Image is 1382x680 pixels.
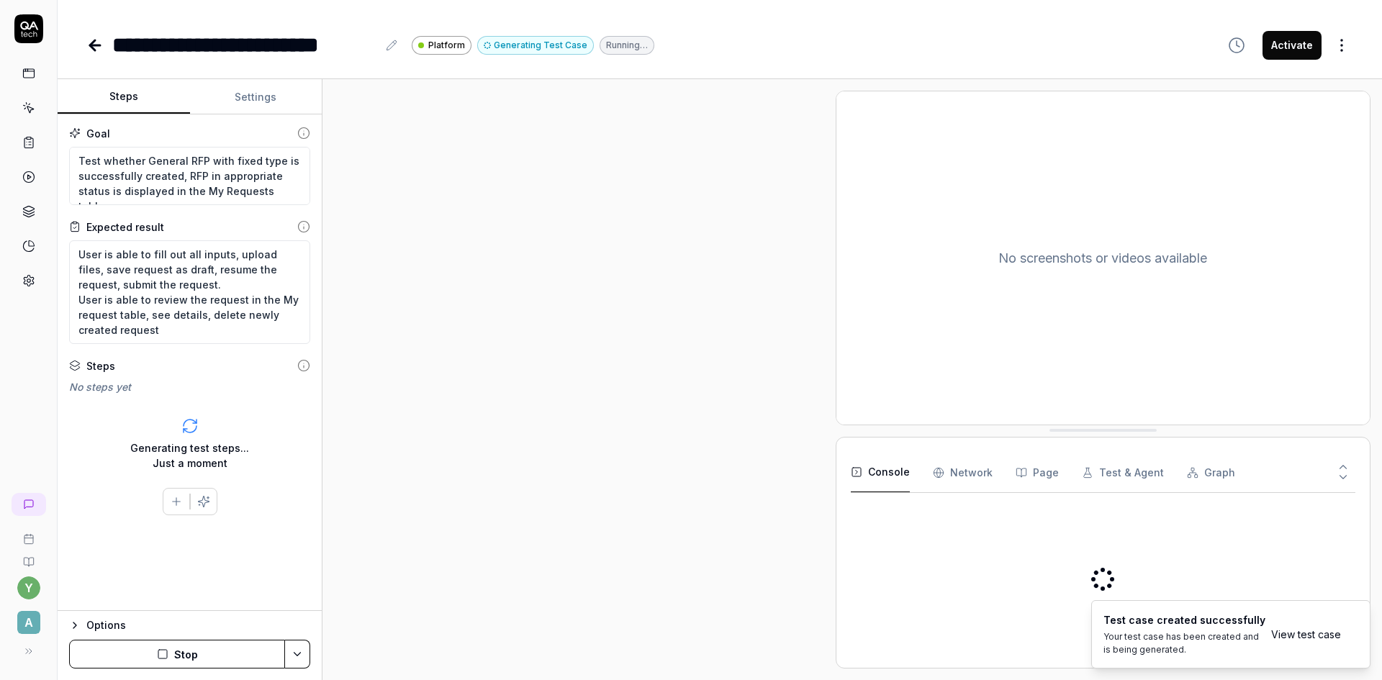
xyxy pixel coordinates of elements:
div: Steps [86,358,115,373]
a: View test case [1271,627,1341,642]
button: Console [851,453,910,493]
a: Book a call with us [6,522,51,545]
div: Goal [86,126,110,141]
button: Generating Test Case [477,36,594,55]
button: Page [1016,453,1059,493]
div: Running… [600,36,654,55]
div: No steps yet [69,379,310,394]
button: Test & Agent [1082,453,1164,493]
span: A [17,611,40,634]
a: New conversation [12,493,46,516]
button: Activate [1263,31,1322,60]
button: Options [69,617,310,634]
div: Expected result [86,219,164,235]
div: No screenshots or videos available [836,91,1370,425]
button: Settings [190,80,322,114]
button: A [6,599,51,637]
span: Platform [428,39,465,52]
div: Options [86,617,310,634]
a: Documentation [6,545,51,568]
a: Platform [412,35,471,55]
button: Graph [1187,453,1235,493]
button: View version history [1219,31,1254,60]
button: Network [933,453,993,493]
div: Your test case has been created and is being generated. [1103,630,1265,656]
button: Stop [69,640,285,668]
div: Generating test steps... Just a moment [130,440,249,471]
button: y [17,576,40,599]
button: Steps [58,80,190,114]
div: Test case created successfully [1103,612,1265,627]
